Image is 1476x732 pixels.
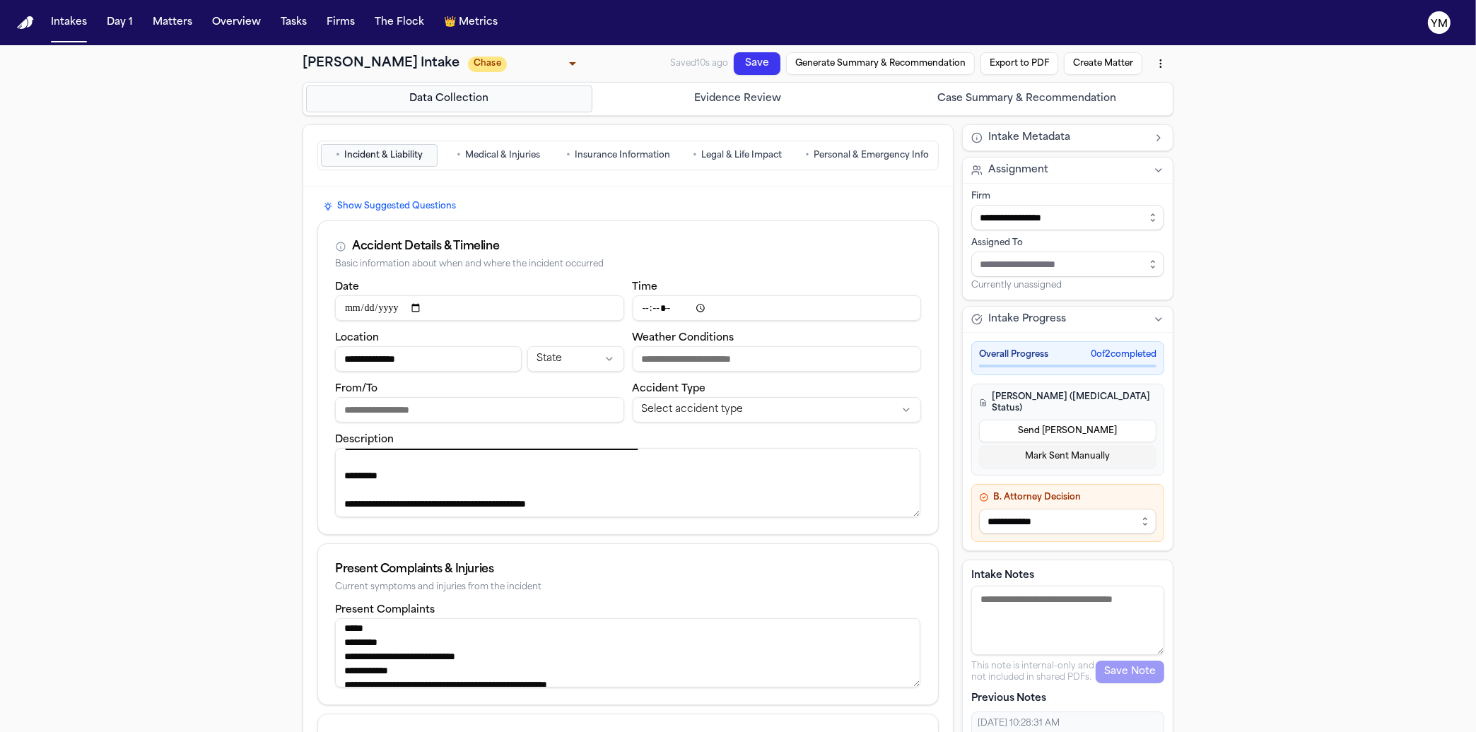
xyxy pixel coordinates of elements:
[979,445,1156,468] button: Mark Sent Manually
[988,163,1048,177] span: Assignment
[306,85,592,112] button: Go to Data Collection step
[693,148,698,163] span: •
[1091,349,1156,360] span: 0 of 2 completed
[17,16,34,30] a: Home
[527,346,623,372] button: Incident state
[335,397,624,423] input: From/To destination
[633,346,922,372] input: Weather conditions
[633,295,922,321] input: Incident time
[468,54,581,73] div: Update intake status
[560,144,676,167] button: Go to Insurance Information
[335,605,435,615] label: Present Complaints
[335,448,920,517] textarea: Incident description
[971,280,1062,291] span: Currently unassigned
[321,10,361,35] button: Firms
[344,150,423,161] span: Incident & Liability
[980,52,1058,75] button: Export to PDF
[1064,52,1142,75] button: Create Matter
[679,144,796,167] button: Go to Legal & Life Impact
[971,586,1164,655] textarea: Intake notes
[468,57,507,72] span: Chase
[147,10,198,35] button: Matters
[336,148,340,163] span: •
[317,198,462,215] button: Show Suggested Questions
[566,148,570,163] span: •
[963,158,1173,183] button: Assignment
[275,10,312,35] button: Tasks
[988,131,1070,145] span: Intake Metadata
[971,205,1164,230] input: Select firm
[971,569,1164,583] label: Intake Notes
[321,144,438,167] button: Go to Incident & Liability
[466,150,541,161] span: Medical & Injuries
[303,54,459,73] h1: [PERSON_NAME] Intake
[440,144,557,167] button: Go to Medical & Injuries
[702,150,783,161] span: Legal & Life Impact
[17,16,34,30] img: Finch Logo
[335,384,377,394] label: From/To
[963,307,1173,332] button: Intake Progress
[1148,51,1173,76] button: More actions
[335,282,359,293] label: Date
[335,618,920,687] textarea: Present complaints
[979,492,1156,503] h4: B. Attorney Decision
[805,148,809,163] span: •
[335,561,921,578] div: Present Complaints & Injuries
[978,718,1158,729] div: [DATE] 10:28:31 AM
[734,52,780,75] button: Save
[457,148,462,163] span: •
[335,435,394,445] label: Description
[352,238,499,255] div: Accident Details & Timeline
[988,312,1066,326] span: Intake Progress
[335,259,921,270] div: Basic information about when and where the incident occurred
[884,85,1170,112] button: Go to Case Summary & Recommendation step
[799,144,935,167] button: Go to Personal & Emergency Info
[971,661,1096,683] p: This note is internal-only and not included in shared PDFs.
[595,85,881,112] button: Go to Evidence Review step
[206,10,266,35] button: Overview
[979,420,1156,442] button: Send [PERSON_NAME]
[971,692,1164,706] p: Previous Notes
[101,10,139,35] button: Day 1
[963,125,1173,150] button: Intake Metadata
[633,384,706,394] label: Accident Type
[971,237,1164,249] div: Assigned To
[979,349,1048,360] span: Overall Progress
[335,295,624,321] input: Incident date
[335,346,522,372] input: Incident location
[306,85,1170,112] nav: Intake steps
[335,582,921,593] div: Current symptoms and injuries from the incident
[633,282,658,293] label: Time
[575,150,670,161] span: Insurance Information
[786,52,975,75] button: Generate Summary & Recommendation
[438,10,503,35] button: crownMetrics
[670,59,728,68] span: Saved 10s ago
[45,10,93,35] button: Intakes
[335,333,379,343] label: Location
[814,150,929,161] span: Personal & Emergency Info
[369,10,430,35] button: The Flock
[979,391,1156,414] h4: [PERSON_NAME] ([MEDICAL_DATA] Status)
[971,191,1164,202] div: Firm
[971,252,1164,277] input: Assign to staff member
[633,333,734,343] label: Weather Conditions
